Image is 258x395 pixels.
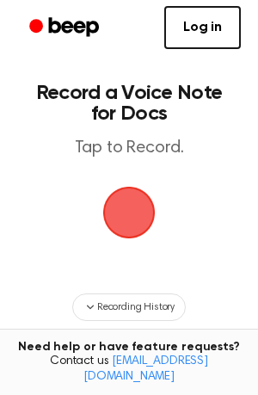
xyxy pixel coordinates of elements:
[103,187,155,238] img: Beep Logo
[83,355,208,383] a: [EMAIL_ADDRESS][DOMAIN_NAME]
[10,355,248,385] span: Contact us
[17,11,114,45] a: Beep
[31,138,227,159] p: Tap to Record.
[72,293,186,321] button: Recording History
[97,299,175,315] span: Recording History
[31,83,227,124] h1: Record a Voice Note for Docs
[164,6,241,49] a: Log in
